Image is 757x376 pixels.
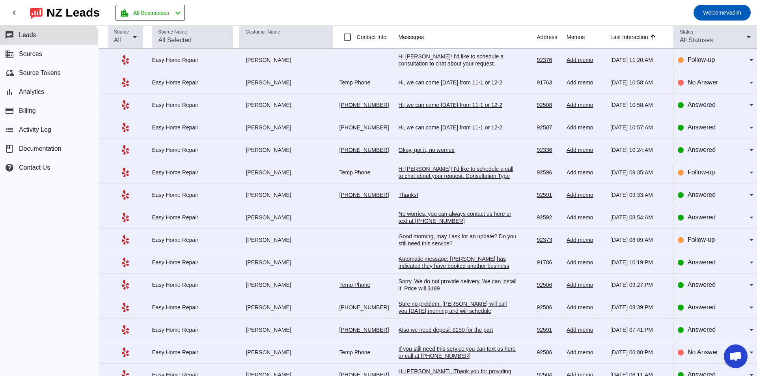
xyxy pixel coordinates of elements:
div: Okay, got it, no worries [399,146,517,153]
a: [PHONE_NUMBER] [339,124,389,131]
span: Answered [688,214,716,221]
mat-icon: Yelp [121,258,130,267]
div: [PERSON_NAME] [239,214,333,221]
div: Add memo [567,236,604,243]
div: [PERSON_NAME] [239,79,333,86]
div: No worries, you can always contact us here or text at [PHONE_NUMBER] [399,210,517,224]
div: Easy Home Repair [152,349,233,356]
div: 91763 [537,79,560,86]
div: Add memo [567,349,604,356]
span: Answered [688,146,716,153]
mat-label: Source Name [158,30,187,35]
span: Analytics [19,88,44,95]
mat-icon: Yelp [121,55,130,65]
div: Add memo [567,326,604,333]
div: [DATE] 10:24:AM [610,146,667,153]
div: Add memo [567,259,604,266]
div: Easy Home Repair [152,259,233,266]
span: Welcome [703,9,726,16]
div: Add memo [567,124,604,131]
div: Also we need deposit $150 for the part [399,326,517,333]
div: [PERSON_NAME] [239,56,333,64]
a: [PHONE_NUMBER] [339,192,389,198]
mat-icon: business [5,49,14,59]
span: All Businesses [133,7,169,19]
mat-icon: chat [5,30,14,40]
mat-icon: Yelp [121,78,130,87]
div: 92506 [537,304,560,311]
div: Easy Home Repair [152,304,233,311]
div: Easy Home Repair [152,281,233,288]
span: All [114,37,121,43]
span: Vadim [703,7,741,18]
div: [DATE] 10:58:AM [610,101,667,108]
div: [PERSON_NAME] [239,169,333,176]
div: Hi [PERSON_NAME]! I'd like to schedule a call to chat about your request. Consultation Type Phone... [399,165,517,222]
div: 92591 [537,191,560,198]
a: [PHONE_NUMBER] [339,102,389,108]
mat-icon: Yelp [121,325,130,335]
div: Add memo [567,79,604,86]
a: [PHONE_NUMBER] [339,304,389,311]
div: Easy Home Repair [152,124,233,131]
div: [PERSON_NAME] [239,191,333,198]
span: Leads [19,32,36,39]
div: [PERSON_NAME] [239,146,333,153]
div: [DATE] 10:57:AM [610,124,667,131]
div: 91786 [537,259,560,266]
mat-icon: location_city [120,8,129,18]
mat-icon: Yelp [121,213,130,222]
span: Contact Us [19,164,50,171]
a: Temp Phone [339,282,371,288]
div: [PERSON_NAME] [239,304,333,311]
mat-icon: chevron_left [173,8,183,18]
a: Temp Phone [339,79,371,86]
mat-icon: help [5,163,14,172]
span: Answered [688,304,716,311]
div: Sorry. We do not provide delivery. We can install it. Price will $189 [399,278,517,292]
mat-label: Source [114,30,129,35]
div: Good morning, may I ask for an update? Do you still need this service? [399,233,517,247]
div: [DATE] 11:20:AM [610,56,667,64]
div: Add memo [567,101,604,108]
div: Easy Home Repair [152,326,233,333]
div: 92506 [537,281,560,288]
span: Activity Log [19,126,51,133]
span: All Statuses [680,37,713,43]
div: [DATE] 06:00:PM [610,349,667,356]
button: WelcomeVadim [694,5,751,21]
div: [DATE] 07:41:PM [610,326,667,333]
div: [DATE] 09:35:AM [610,169,667,176]
mat-icon: chevron_left [9,8,19,17]
div: Easy Home Repair [152,56,233,64]
div: Add memo [567,281,604,288]
div: [DATE] 08:39:PM [610,304,667,311]
th: Address [537,26,567,49]
mat-icon: cloud_sync [5,68,14,78]
div: Add memo [567,146,604,153]
div: 92376 [537,56,560,64]
div: Hi, we can come [DATE] from 11-1 or 12-2 [399,101,517,108]
div: Add memo [567,214,604,221]
div: Thanks! [399,191,517,198]
mat-label: Status [680,30,693,35]
span: Follow-up [688,236,715,243]
mat-icon: Yelp [121,190,130,200]
div: Automatic message: [PERSON_NAME] has indicated they have booked another business for this job. [399,255,517,277]
span: No Answer [688,79,718,86]
mat-label: Customer Name [246,30,280,35]
span: Answered [688,326,716,333]
div: Add memo [567,304,604,311]
mat-icon: Yelp [121,348,130,357]
div: Add memo [567,56,604,64]
div: 92373 [537,236,560,243]
label: Contact Info [355,33,387,41]
span: No Answer [688,349,718,355]
div: [DATE] 08:09:AM [610,236,667,243]
div: [PERSON_NAME] [239,349,333,356]
span: Answered [688,191,716,198]
div: [PERSON_NAME] [239,124,333,131]
mat-icon: Yelp [121,123,130,132]
div: Easy Home Repair [152,236,233,243]
div: [DATE] 08:54:AM [610,214,667,221]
